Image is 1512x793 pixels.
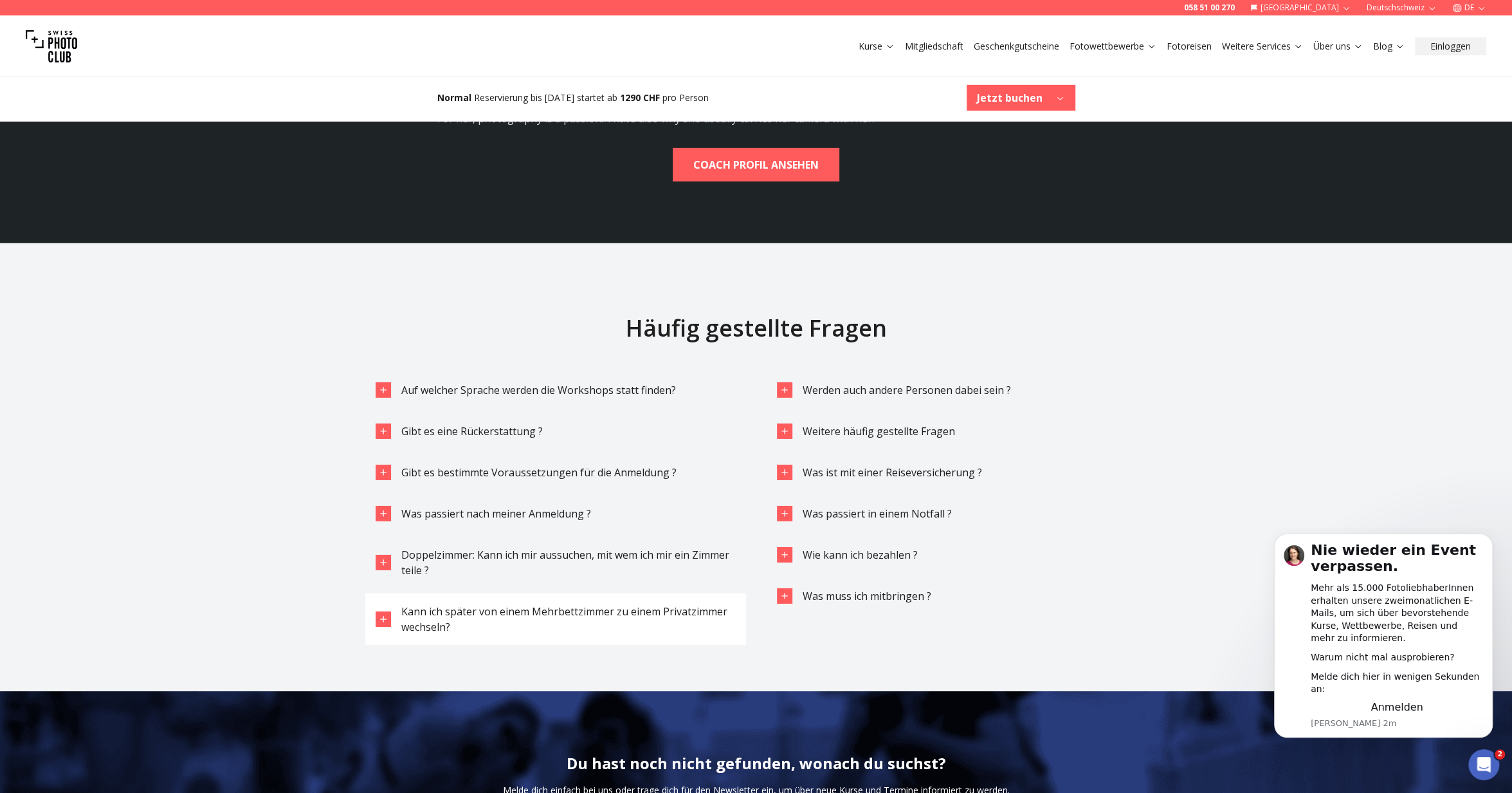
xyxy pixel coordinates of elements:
button: Jetzt buchen [967,85,1075,111]
a: 058 51 00 270 [1184,3,1235,13]
a: Blog [1373,40,1405,53]
b: Jetzt buchen [977,90,1043,106]
span: Werden auch andere Personen dabei sein ? [803,383,1011,397]
b: 1290 CHF [620,91,660,104]
button: Fotowettbewerbe [1064,37,1161,55]
button: Fotoreisen [1161,37,1217,55]
button: Einloggen [1415,37,1486,55]
a: Mitgliedschaft [905,40,963,53]
button: Was passiert nach meiner Anmeldung ? [365,496,746,532]
span: 2 [1495,749,1505,760]
button: Was muss ich mitbringen ? [767,578,1147,614]
button: Über uns [1308,37,1368,55]
a: Weitere Services [1222,40,1303,53]
span: Doppelzimmer: Kann ich mir aussuchen, mit wem ich mir ein Zimmer teile ? [401,548,729,577]
h2: Du hast noch nicht gefunden, wonach du suchst? [567,753,946,774]
button: Weitere häufig gestellte Fragen [767,413,1147,449]
a: COACH PROFIL ANSEHEN [673,148,839,182]
b: Normal [437,91,471,104]
a: Kurse [859,40,895,53]
button: Auf welcher Sprache werden die Workshops statt finden? [365,372,746,408]
span: Gibt es eine Rückerstattung ? [401,424,543,438]
span: Weitere häufig gestellte Fragen [803,424,955,438]
h2: Häufig gestellte Fragen [365,315,1147,341]
a: Fotowettbewerbe [1070,40,1156,53]
a: Geschenkgutscheine [974,40,1059,53]
span: Was ist mit einer Reiseversicherung ? [803,465,982,480]
span: Kann ich später von einem Mehrbettzimmer zu einem Privatzimmer wechseln? [401,604,727,634]
span: Was passiert nach meiner Anmeldung ? [401,507,591,521]
button: Gibt es bestimmte Voraussetzungen für die Anmeldung ? [365,454,746,490]
span: Reservierung bis [DATE] startet ab [474,91,617,104]
button: Was ist mit einer Reiseversicherung ? [767,454,1147,490]
iframe: Intercom notifications Nachricht [1255,527,1512,758]
a: Fotoreisen [1167,40,1212,53]
span: Auf welcher Sprache werden die Workshops statt finden? [401,383,676,397]
span: Was muss ich mitbringen ? [803,589,931,603]
button: Was passiert in einem Notfall ? [767,496,1147,532]
button: Doppelzimmer: Kann ich mir aussuchen, mit wem ich mir ein Zimmer teile ? [365,537,746,588]
button: Blog [1368,37,1410,55]
span: Wie kann ich bezahlen ? [803,548,918,562]
button: Werden auch andere Personen dabei sein ? [767,372,1147,408]
button: Gibt es eine Rückerstattung ? [365,413,746,449]
iframe: Intercom live chat [1468,749,1499,780]
img: Swiss photo club [26,21,77,72]
button: Weitere Services [1217,37,1308,55]
span: Gibt es bestimmte Voraussetzungen für die Anmeldung ? [401,465,677,480]
span: pro Person [662,91,709,104]
button: Kann ich später von einem Mehrbettzimmer zu einem Privatzimmer wechseln? [365,593,746,645]
b: COACH PROFIL ANSEHEN [693,156,819,174]
button: Kurse [853,37,900,55]
button: Wie kann ich bezahlen ? [767,537,1147,573]
button: Geschenkgutscheine [969,37,1064,55]
button: Mitgliedschaft [900,37,969,55]
a: Über uns [1313,40,1363,53]
span: Was passiert in einem Notfall ? [803,507,952,521]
